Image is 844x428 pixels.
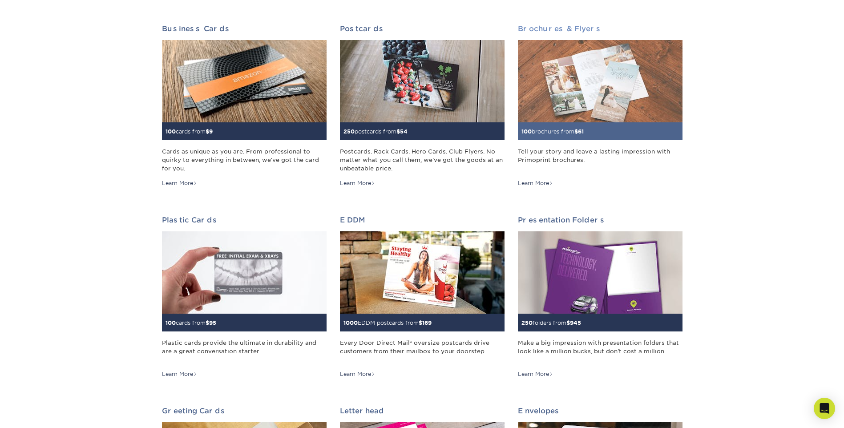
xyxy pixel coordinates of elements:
h2: Postcards [340,24,505,33]
div: Learn More [518,179,553,187]
span: 945 [570,319,581,326]
small: brochures from [521,128,584,135]
small: folders from [521,319,581,326]
div: Learn More [162,179,197,187]
a: Postcards 250postcards from$54 Postcards. Rack Cards. Hero Cards. Club Flyers. No matter what you... [340,24,505,187]
span: $ [566,319,570,326]
h2: Letterhead [340,407,505,415]
img: Presentation Folders [518,231,682,314]
small: cards from [166,319,216,326]
iframe: Google Customer Reviews [2,401,76,425]
span: 54 [400,128,408,135]
div: Learn More [162,370,197,378]
img: Plastic Cards [162,231,327,314]
img: EDDM [340,231,505,314]
span: 95 [209,319,216,326]
span: $ [574,128,578,135]
small: EDDM postcards from [343,319,432,326]
h2: Presentation Folders [518,216,682,224]
a: Brochures & Flyers 100brochures from$61 Tell your story and leave a lasting impression with Primo... [518,24,682,187]
div: Every Door Direct Mail® oversize postcards drive customers from their mailbox to your doorstep. [340,339,505,364]
span: 100 [166,128,176,135]
div: Plastic cards provide the ultimate in durability and are a great conversation starter. [162,339,327,364]
span: $ [419,319,422,326]
h2: Envelopes [518,407,682,415]
h2: Plastic Cards [162,216,327,224]
span: 169 [422,319,432,326]
h2: Business Cards [162,24,327,33]
div: Learn More [340,370,375,378]
div: Learn More [518,370,553,378]
span: 100 [166,319,176,326]
img: Business Cards [162,40,327,122]
div: Tell your story and leave a lasting impression with Primoprint brochures. [518,147,682,173]
span: 1000 [343,319,358,326]
span: 61 [578,128,584,135]
img: Postcards [340,40,505,122]
img: Brochures & Flyers [518,40,682,122]
a: Presentation Folders 250folders from$945 Make a big impression with presentation folders that loo... [518,216,682,379]
div: Open Intercom Messenger [814,398,835,419]
span: 9 [209,128,213,135]
span: 250 [343,128,355,135]
a: EDDM 1000EDDM postcards from$169 Every Door Direct Mail® oversize postcards drive customers from ... [340,216,505,379]
span: $ [206,319,209,326]
h2: Brochures & Flyers [518,24,682,33]
h2: Greeting Cards [162,407,327,415]
a: Plastic Cards 100cards from$95 Plastic cards provide the ultimate in durability and are a great c... [162,216,327,379]
div: Make a big impression with presentation folders that look like a million bucks, but don't cost a ... [518,339,682,364]
span: 100 [521,128,532,135]
span: $ [206,128,209,135]
div: Learn More [340,179,375,187]
div: Cards as unique as you are. From professional to quirky to everything in between, we've got the c... [162,147,327,173]
a: Business Cards 100cards from$9 Cards as unique as you are. From professional to quirky to everyth... [162,24,327,187]
div: Postcards. Rack Cards. Hero Cards. Club Flyers. No matter what you call them, we've got the goods... [340,147,505,173]
small: postcards from [343,128,408,135]
small: cards from [166,128,213,135]
h2: EDDM [340,216,505,224]
span: 250 [521,319,533,326]
span: $ [396,128,400,135]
